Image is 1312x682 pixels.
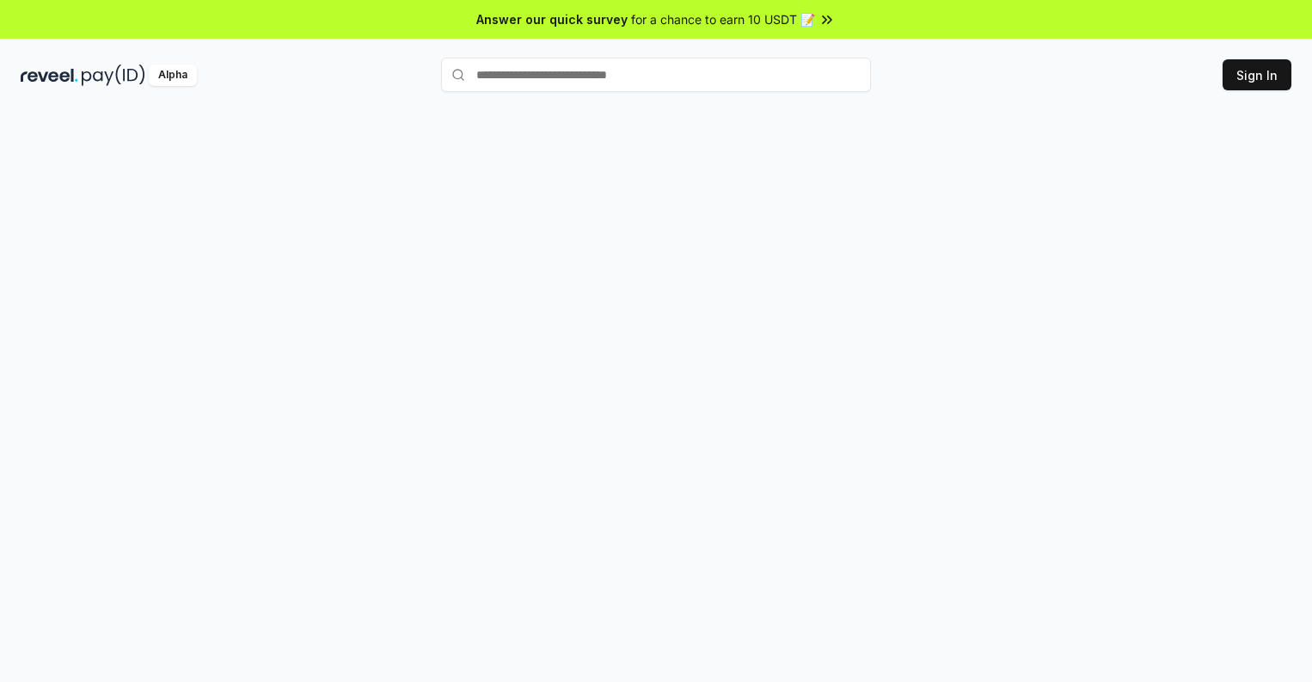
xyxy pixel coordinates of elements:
[21,65,78,86] img: reveel_dark
[631,10,815,28] span: for a chance to earn 10 USDT 📝
[1223,59,1291,90] button: Sign In
[149,65,197,86] div: Alpha
[476,10,628,28] span: Answer our quick survey
[82,65,145,86] img: pay_id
